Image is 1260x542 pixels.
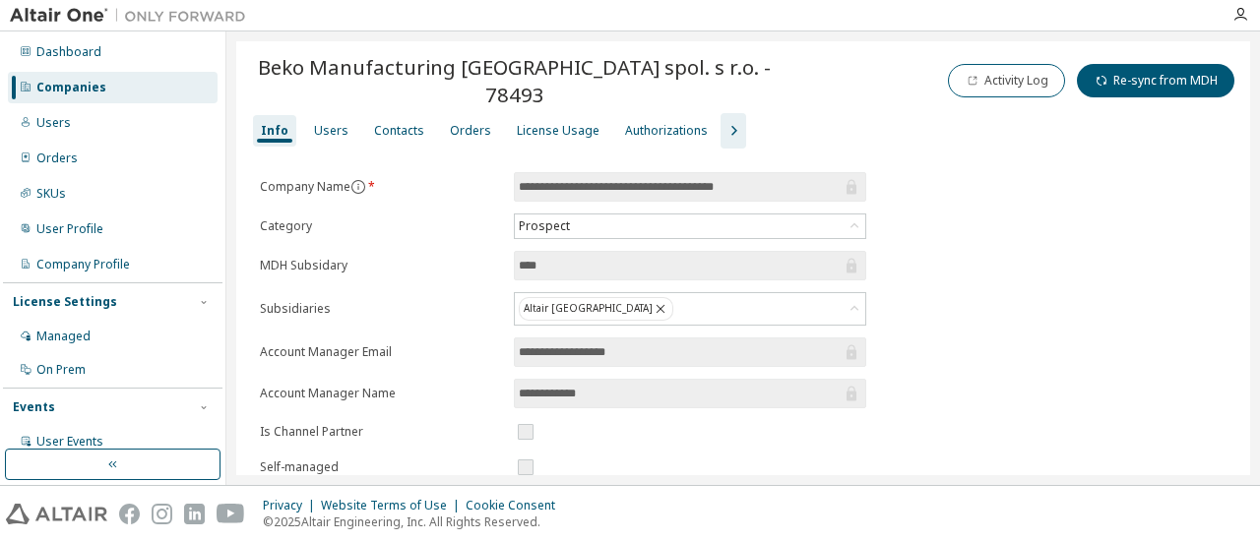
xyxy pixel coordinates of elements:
[10,6,256,26] img: Altair One
[260,386,502,401] label: Account Manager Name
[321,498,466,513] div: Website Terms of Use
[374,123,424,139] div: Contacts
[260,258,502,273] label: MDH Subsidary
[260,179,502,195] label: Company Name
[152,504,172,524] img: instagram.svg
[260,459,502,475] label: Self-managed
[36,362,86,378] div: On Prem
[217,504,245,524] img: youtube.svg
[466,498,567,513] div: Cookie Consent
[625,123,708,139] div: Authorizations
[350,179,366,195] button: information
[517,123,599,139] div: License Usage
[36,434,103,450] div: User Events
[314,123,348,139] div: Users
[13,399,55,415] div: Events
[36,151,78,166] div: Orders
[248,53,781,108] span: Beko Manufacturing [GEOGRAPHIC_DATA] spol. s r.o. - 78493
[13,294,117,310] div: License Settings
[1077,64,1234,97] button: Re-sync from MDH
[260,344,502,360] label: Account Manager Email
[36,221,103,237] div: User Profile
[36,257,130,272] div: Company Profile
[261,123,288,139] div: Info
[263,498,321,513] div: Privacy
[515,293,865,325] div: Altair [GEOGRAPHIC_DATA]
[260,301,502,317] label: Subsidiaries
[184,504,205,524] img: linkedin.svg
[263,513,567,530] p: © 2025 Altair Engineering, Inc. All Rights Reserved.
[515,214,865,238] div: Prospect
[36,80,106,95] div: Companies
[36,115,71,131] div: Users
[36,44,101,60] div: Dashboard
[948,64,1065,97] button: Activity Log
[36,186,66,202] div: SKUs
[36,329,91,344] div: Managed
[516,215,573,237] div: Prospect
[519,297,673,321] div: Altair [GEOGRAPHIC_DATA]
[450,123,491,139] div: Orders
[119,504,140,524] img: facebook.svg
[260,218,502,234] label: Category
[6,504,107,524] img: altair_logo.svg
[260,424,502,440] label: Is Channel Partner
